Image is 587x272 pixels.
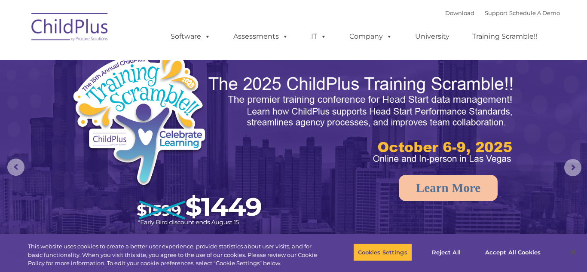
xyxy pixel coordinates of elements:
[445,9,474,16] a: Download
[353,243,412,261] button: Cookies Settings
[564,243,583,262] button: Close
[341,28,401,45] a: Company
[162,28,219,45] a: Software
[480,243,545,261] button: Accept All Cookies
[419,243,473,261] button: Reject All
[485,9,508,16] a: Support
[27,7,113,50] img: ChildPlus by Procare Solutions
[445,9,560,16] font: |
[225,28,297,45] a: Assessments
[464,28,546,45] a: Training Scramble!!
[303,28,335,45] a: IT
[399,175,498,201] a: Learn More
[28,242,323,268] div: This website uses cookies to create a better user experience, provide statistics about user visit...
[407,28,458,45] a: University
[509,9,560,16] a: Schedule A Demo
